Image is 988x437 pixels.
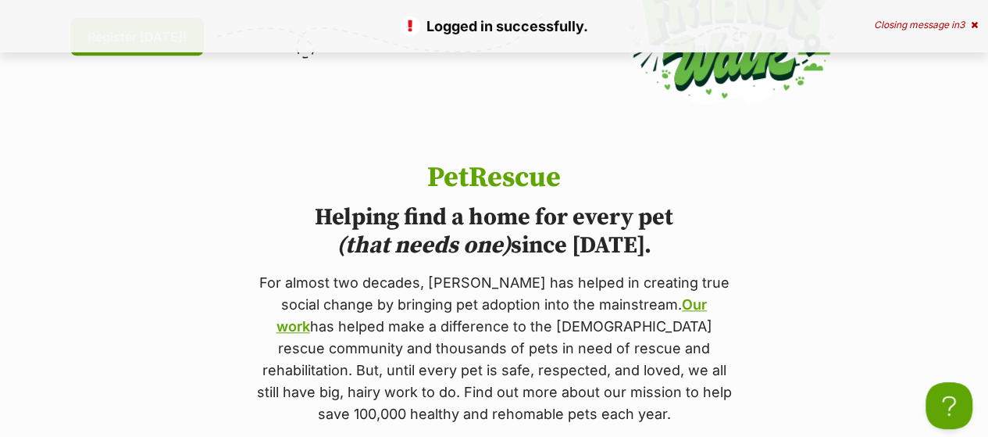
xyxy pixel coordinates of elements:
div: Closing message in [874,20,978,30]
span: 3 [959,19,965,30]
iframe: Help Scout Beacon - Open [926,382,972,429]
i: (that needs one) [337,231,511,260]
p: Logged in successfully. [16,16,972,37]
h1: PetRescue [254,163,735,194]
p: For almost two decades, [PERSON_NAME] has helped in creating true social change by bringing pet a... [254,272,735,425]
h2: Helping find a home for every pet since [DATE]. [254,203,735,260]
